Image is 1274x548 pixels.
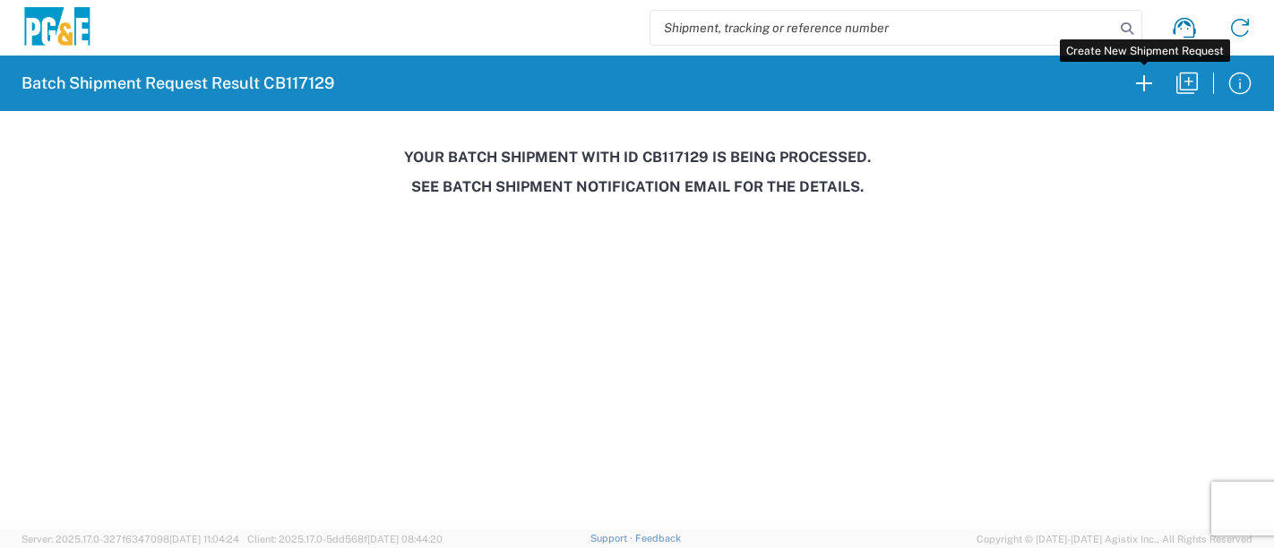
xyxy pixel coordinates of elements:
[635,533,681,544] a: Feedback
[13,149,1261,166] h3: Your batch shipment with id CB117129 is being processed.
[247,534,443,544] span: Client: 2025.17.0-5dd568f
[367,534,443,544] span: [DATE] 08:44:20
[650,11,1115,45] input: Shipment, tracking or reference number
[22,7,93,49] img: pge
[977,531,1252,547] span: Copyright © [DATE]-[DATE] Agistix Inc., All Rights Reserved
[22,73,334,94] h2: Batch Shipment Request Result CB117129
[169,534,239,544] span: [DATE] 11:04:24
[590,533,635,544] a: Support
[22,534,239,544] span: Server: 2025.17.0-327f6347098
[13,178,1261,195] h3: See Batch Shipment Notification email for the details.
